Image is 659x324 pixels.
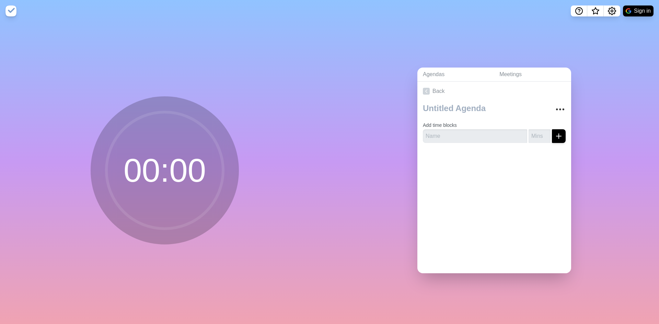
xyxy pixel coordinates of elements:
button: More [553,103,567,116]
a: Back [417,82,571,101]
img: timeblocks logo [5,5,16,16]
a: Agendas [417,68,494,82]
a: Meetings [494,68,571,82]
label: Add time blocks [423,122,457,128]
input: Mins [529,129,551,143]
img: google logo [626,8,631,14]
button: Help [571,5,587,16]
button: What’s new [587,5,604,16]
button: Settings [604,5,620,16]
button: Sign in [623,5,654,16]
input: Name [423,129,527,143]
